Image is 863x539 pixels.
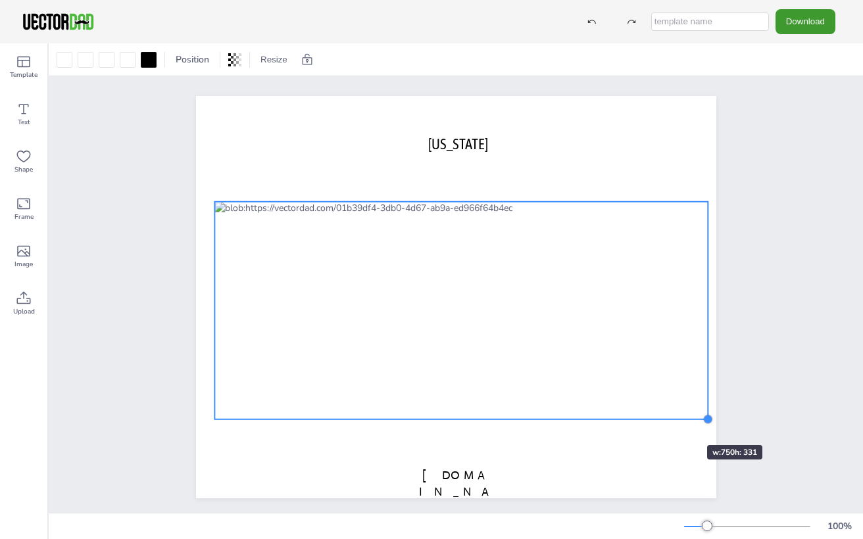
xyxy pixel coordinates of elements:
span: Upload [13,306,35,317]
span: [US_STATE] [428,135,488,152]
span: Position [173,53,212,66]
img: VectorDad-1.png [21,12,95,32]
span: [DOMAIN_NAME] [419,468,493,515]
span: Frame [14,212,34,222]
input: template name [651,12,769,31]
div: w: 750 h: 331 [707,445,762,459]
span: Template [10,70,37,80]
button: Download [776,9,835,34]
span: Image [14,259,33,269]
button: Resize [255,49,293,70]
span: Text [18,117,30,128]
span: Shape [14,164,33,175]
div: 100 % [824,520,855,532]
